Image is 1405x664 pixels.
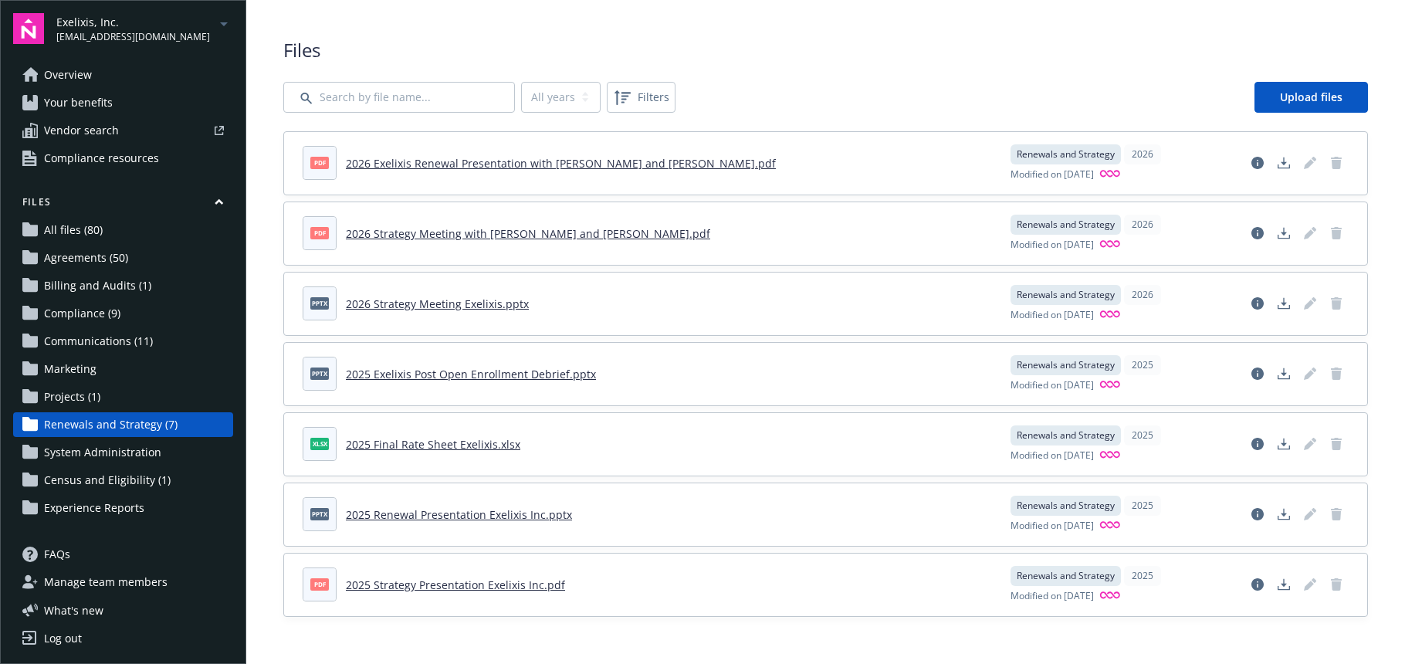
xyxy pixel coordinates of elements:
span: Agreements (50) [44,246,128,270]
a: Marketing [13,357,233,381]
a: Download document [1271,502,1296,527]
a: Vendor search [13,118,233,143]
span: Delete document [1324,221,1349,246]
span: Edit document [1298,432,1322,456]
a: All files (80) [13,218,233,242]
span: All files (80) [44,218,103,242]
a: Download document [1271,221,1296,246]
a: FAQs [13,542,233,567]
span: Modified on [DATE] [1011,519,1094,534]
a: View file details [1245,572,1270,597]
a: Experience Reports [13,496,233,520]
a: Edit document [1298,502,1322,527]
a: Compliance (9) [13,301,233,326]
span: pdf [310,578,329,590]
a: View file details [1245,151,1270,175]
a: Download document [1271,361,1296,386]
img: navigator-logo.svg [13,13,44,44]
button: Exelixis, Inc.[EMAIL_ADDRESS][DOMAIN_NAME]arrowDropDown [56,13,233,44]
a: Upload files [1254,82,1368,113]
span: Delete document [1324,361,1349,386]
span: Your benefits [44,90,113,115]
span: Modified on [DATE] [1011,449,1094,463]
span: Compliance (9) [44,301,120,326]
span: Billing and Audits (1) [44,273,151,298]
span: Delete document [1324,572,1349,597]
a: 2025 Strategy Presentation Exelixis Inc.pdf [346,578,565,592]
div: 2026 [1124,144,1161,164]
a: 2025 Renewal Presentation Exelixis Inc.pptx [346,507,572,522]
a: Compliance resources [13,146,233,171]
span: Renewals and Strategy [1017,499,1115,513]
input: Search by file name... [283,82,515,113]
span: pdf [310,227,329,239]
span: Files [283,37,1368,63]
span: Manage team members [44,570,168,595]
div: 2025 [1124,496,1161,516]
span: Delete document [1324,502,1349,527]
span: xlsx [310,438,329,449]
span: pdf [310,157,329,168]
span: Vendor search [44,118,119,143]
a: Renewals and Strategy (7) [13,412,233,437]
span: Renewals and Strategy [1017,218,1115,232]
span: [EMAIL_ADDRESS][DOMAIN_NAME] [56,30,210,44]
a: System Administration [13,440,233,465]
div: 2025 [1124,566,1161,586]
span: Renewals and Strategy [1017,358,1115,372]
span: System Administration [44,440,161,465]
div: 2025 [1124,355,1161,375]
span: FAQs [44,542,70,567]
a: Manage team members [13,570,233,595]
a: Projects (1) [13,385,233,409]
span: Modified on [DATE] [1011,589,1094,604]
span: Edit document [1298,221,1322,246]
span: Upload files [1280,90,1342,104]
span: Edit document [1298,291,1322,316]
span: Modified on [DATE] [1011,308,1094,323]
span: Renewals and Strategy [1017,147,1115,161]
span: Filters [638,89,669,105]
span: Experience Reports [44,496,144,520]
div: Log out [44,626,82,651]
span: Modified on [DATE] [1011,238,1094,252]
a: Edit document [1298,361,1322,386]
span: Delete document [1324,432,1349,456]
a: 2026 Exelixis Renewal Presentation with [PERSON_NAME] and [PERSON_NAME].pdf [346,156,776,171]
span: Renewals and Strategy [1017,569,1115,583]
span: Edit document [1298,151,1322,175]
a: View file details [1245,221,1270,246]
span: pptx [310,297,329,309]
a: Download document [1271,291,1296,316]
div: 2025 [1124,425,1161,445]
a: Edit document [1298,572,1322,597]
a: 2025 Exelixis Post Open Enrollment Debrief.pptx [346,367,596,381]
a: View file details [1245,361,1270,386]
span: Renewals and Strategy [1017,288,1115,302]
a: 2026 Strategy Meeting Exelixis.pptx [346,296,529,311]
span: Delete document [1324,151,1349,175]
span: Overview [44,63,92,87]
a: Delete document [1324,291,1349,316]
span: Compliance resources [44,146,159,171]
span: pptx [310,508,329,520]
span: Renewals and Strategy (7) [44,412,178,437]
a: 2026 Strategy Meeting with [PERSON_NAME] and [PERSON_NAME].pdf [346,226,710,241]
a: Your benefits [13,90,233,115]
a: View file details [1245,502,1270,527]
span: Projects (1) [44,385,100,409]
span: Census and Eligibility (1) [44,468,171,493]
button: What's new [13,602,128,618]
span: Communications (11) [44,329,153,354]
button: Files [13,195,233,215]
a: Overview [13,63,233,87]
